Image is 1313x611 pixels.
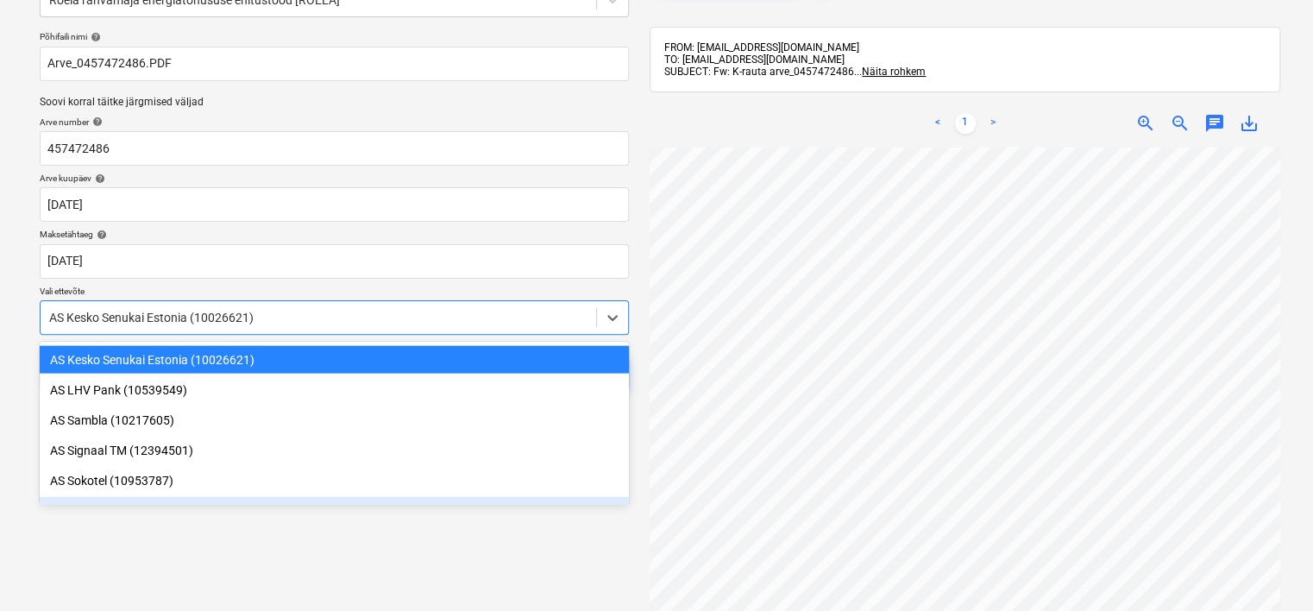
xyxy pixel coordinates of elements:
[87,32,101,42] span: help
[927,113,948,134] a: Previous page
[862,66,926,78] span: Näita rohkem
[854,66,926,78] span: ...
[40,229,629,240] div: Maksetähtaeg
[40,187,629,222] input: Arve kuupäeva pole määratud.
[1170,113,1190,134] span: zoom_out
[40,131,629,166] input: Arve number
[40,244,629,279] input: Tähtaega pole määratud
[40,345,629,373] div: AS Kesko Senukai Estonia (10026621)
[91,173,105,184] span: help
[40,436,629,463] div: AS Signaal TM (12394501)
[40,466,629,494] div: AS Sokotel (10953787)
[40,47,629,81] input: Põhifaili nimi
[40,173,629,184] div: Arve kuupäev
[40,406,629,433] div: AS Sambla (10217605)
[955,113,976,134] a: Page 1 is your current page
[40,95,629,110] p: Soovi korral täitke järgmised väljad
[664,66,854,78] span: SUBJECT: Fw: K-rauta arve_0457472486
[664,54,845,66] span: TO: [EMAIL_ADDRESS][DOMAIN_NAME]
[983,113,1003,134] a: Next page
[664,41,859,54] span: FROM: [EMAIL_ADDRESS][DOMAIN_NAME]
[40,496,629,524] div: AS Solaris Keskus (10674030)
[40,375,629,403] div: AS LHV Pank (10539549)
[1135,113,1156,134] span: zoom_in
[40,117,629,128] div: Arve number
[93,230,107,240] span: help
[40,31,629,42] div: Põhifaili nimi
[1204,113,1225,134] span: chat
[89,117,103,127] span: help
[40,286,629,300] p: Vali ettevõte
[1239,113,1260,134] span: save_alt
